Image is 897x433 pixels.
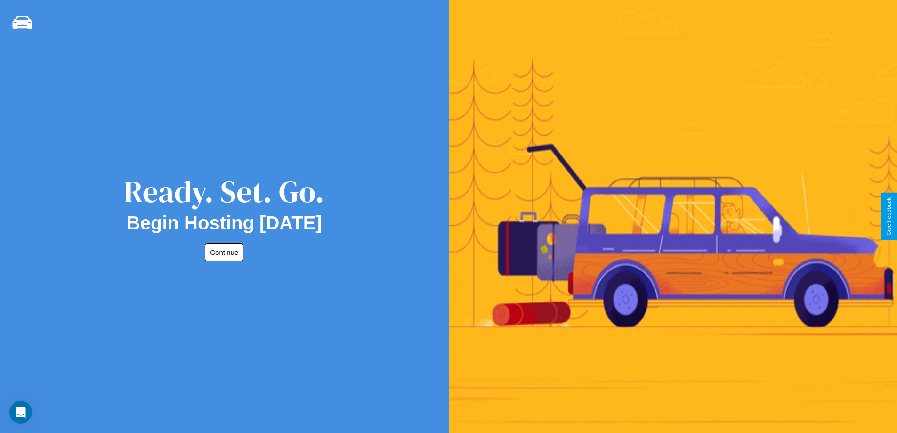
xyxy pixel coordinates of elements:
div: Give Feedback [886,197,892,236]
div: Ready. Set. Go. [124,171,324,212]
h2: Begin Hosting [DATE] [127,212,322,234]
iframe: Intercom live chat [9,401,32,424]
button: Continue [205,243,243,261]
